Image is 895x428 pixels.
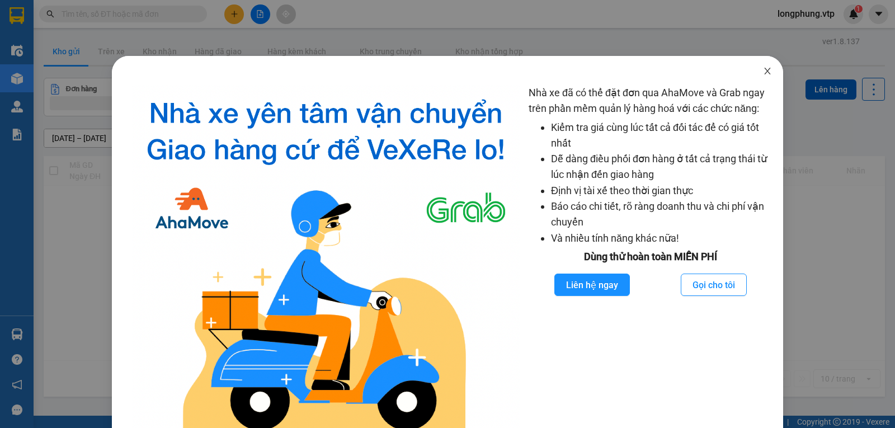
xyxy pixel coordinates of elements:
[681,274,747,296] button: Gọi cho tôi
[763,67,772,76] span: close
[551,199,772,231] li: Báo cáo chi tiết, rõ ràng doanh thu và chi phí vận chuyển
[551,183,772,199] li: Định vị tài xế theo thời gian thực
[551,151,772,183] li: Dễ dàng điều phối đơn hàng ở tất cả trạng thái từ lúc nhận đến giao hàng
[529,249,772,265] div: Dùng thử hoàn toàn MIỄN PHÍ
[551,231,772,246] li: Và nhiều tính năng khác nữa!
[554,274,630,296] button: Liên hệ ngay
[551,120,772,152] li: Kiểm tra giá cùng lúc tất cả đối tác để có giá tốt nhất
[566,278,618,292] span: Liên hệ ngay
[693,278,735,292] span: Gọi cho tôi
[752,56,783,87] button: Close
